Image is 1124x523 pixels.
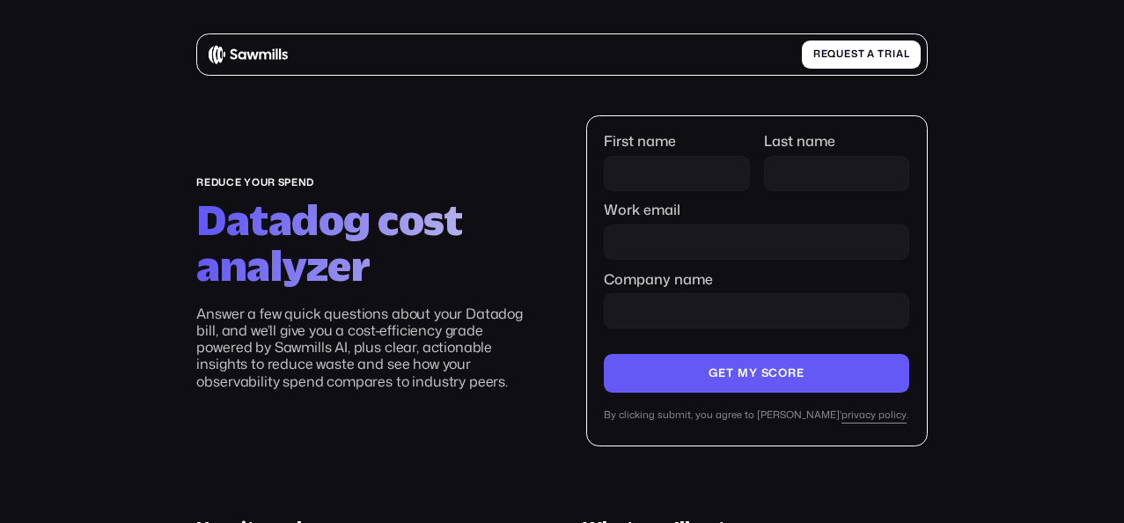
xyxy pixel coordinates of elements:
[802,41,921,70] a: Requestatrial
[604,409,910,424] div: By clicking submit, you agree to [PERSON_NAME]' .
[604,133,750,150] label: First name
[885,48,893,60] span: r
[813,48,821,60] span: R
[878,48,885,60] span: t
[604,202,910,218] label: Work email
[867,48,875,60] span: a
[821,48,828,60] span: e
[844,48,851,60] span: e
[764,133,910,150] label: Last name
[904,48,910,60] span: l
[858,48,865,60] span: t
[836,48,844,60] span: u
[841,409,907,424] a: privacy policy
[827,48,836,60] span: q
[196,177,529,188] div: reduce your spend
[896,48,904,60] span: a
[893,48,896,60] span: i
[196,306,529,390] p: Answer a few quick questions about your Datadog bill, and we’ll give you a cost-efficiency grade ...
[196,197,529,289] h2: Datadog cost analyzer
[604,271,910,288] label: Company name
[604,133,910,424] form: Company name
[851,48,858,60] span: s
